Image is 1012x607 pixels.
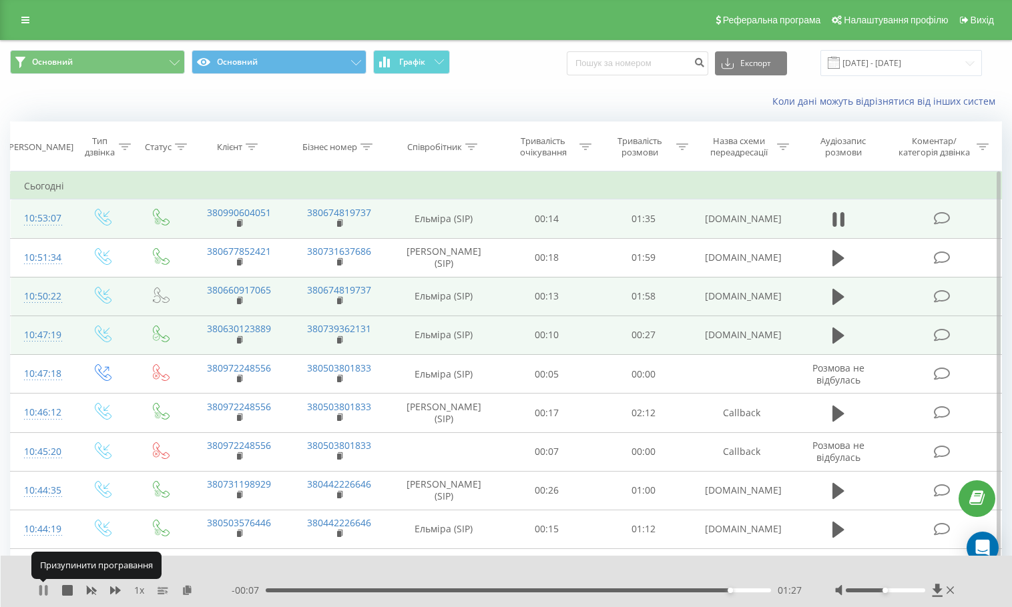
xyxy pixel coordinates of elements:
[595,510,692,548] td: 01:12
[390,394,498,432] td: [PERSON_NAME] (SIP)
[498,394,595,432] td: 00:17
[692,471,792,510] td: [DOMAIN_NAME]
[390,549,498,588] td: Ельміра (SIP)
[207,478,271,490] a: 380731198929
[24,245,59,271] div: 10:51:34
[595,355,692,394] td: 00:00
[307,245,371,257] a: 380731637686
[207,206,271,219] a: 380990604051
[6,141,73,153] div: [PERSON_NAME]
[134,584,144,597] span: 1 x
[207,400,271,413] a: 380972248556
[192,50,366,74] button: Основний
[407,141,462,153] div: Співробітник
[24,283,59,310] div: 10:50:22
[390,510,498,548] td: Ельміра (SIP)
[207,439,271,452] a: 380972248556
[390,355,498,394] td: Ельміра (SIP)
[232,584,266,597] span: - 00:07
[24,400,59,426] div: 10:46:12
[307,206,371,219] a: 380674819737
[595,316,692,354] td: 00:27
[510,135,576,158] div: Тривалість очікування
[778,584,802,597] span: 01:27
[302,141,357,153] div: Бізнес номер
[307,478,371,490] a: 380442226646
[145,141,172,153] div: Статус
[307,516,371,529] a: 380442226646
[207,516,271,529] a: 380503576446
[24,516,59,542] div: 10:44:19
[307,439,371,452] a: 380503801833
[32,57,73,67] span: Основний
[498,316,595,354] td: 00:10
[812,362,864,386] span: Розмова не відбулась
[595,238,692,277] td: 01:59
[971,15,994,25] span: Вихід
[307,283,371,296] a: 380674819737
[567,51,708,75] input: Пошук за номером
[498,471,595,510] td: 00:26
[498,510,595,548] td: 00:15
[715,51,787,75] button: Експорт
[692,394,792,432] td: Callback
[595,549,692,588] td: 00:24
[207,283,271,296] a: 380660917065
[498,199,595,238] td: 00:14
[692,277,792,316] td: [DOMAIN_NAME]
[595,432,692,471] td: 00:00
[728,588,733,593] div: Accessibility label
[692,510,792,548] td: [DOMAIN_NAME]
[692,199,792,238] td: [DOMAIN_NAME]
[692,432,792,471] td: Callback
[390,471,498,510] td: [PERSON_NAME] (SIP)
[390,277,498,316] td: Ельміра (SIP)
[895,135,973,158] div: Коментар/категорія дзвінка
[31,552,162,578] div: Призупинити програвання
[498,549,595,588] td: 00:05
[498,355,595,394] td: 00:05
[498,277,595,316] td: 00:13
[207,245,271,257] a: 380677852421
[804,135,882,158] div: Аудіозапис розмови
[812,439,864,464] span: Розмова не відбулась
[24,361,59,387] div: 10:47:18
[595,394,692,432] td: 02:12
[498,238,595,277] td: 00:18
[84,135,115,158] div: Тип дзвінка
[217,141,242,153] div: Клієнт
[307,400,371,413] a: 380503801833
[307,362,371,374] a: 380503801833
[883,588,889,593] div: Accessibility label
[692,238,792,277] td: [DOMAIN_NAME]
[24,439,59,465] div: 10:45:20
[595,471,692,510] td: 01:00
[390,238,498,277] td: [PERSON_NAME] (SIP)
[10,50,185,74] button: Основний
[373,50,450,74] button: Графік
[207,362,271,374] a: 380972248556
[772,95,1002,107] a: Коли дані можуть відрізнятися вiд інших систем
[24,205,59,231] div: 10:53:07
[723,15,821,25] span: Реферальна програма
[24,322,59,348] div: 10:47:19
[390,199,498,238] td: Ельміра (SIP)
[24,478,59,504] div: 10:44:35
[399,57,425,67] span: Графік
[967,532,999,564] div: Open Intercom Messenger
[692,316,792,354] td: [DOMAIN_NAME]
[595,199,692,238] td: 01:35
[11,173,1002,199] td: Сьогодні
[595,277,692,316] td: 01:58
[498,432,595,471] td: 00:07
[844,15,948,25] span: Налаштування профілю
[607,135,673,158] div: Тривалість розмови
[207,322,271,335] a: 380630123889
[390,316,498,354] td: Ельміра (SIP)
[704,135,774,158] div: Назва схеми переадресації
[307,322,371,335] a: 380739362131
